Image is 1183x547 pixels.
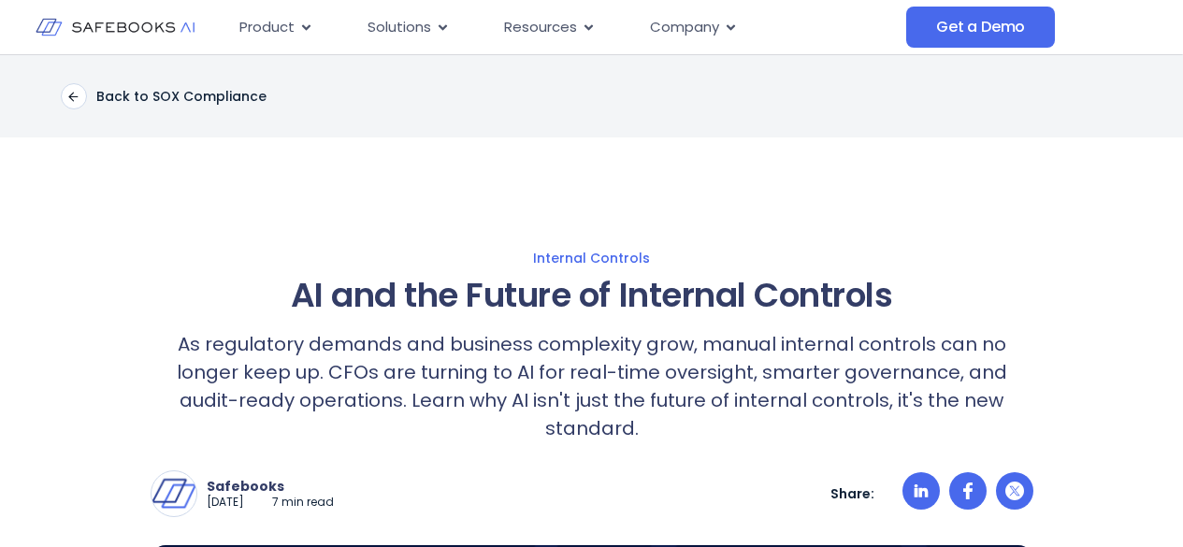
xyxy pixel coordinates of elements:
[830,485,874,502] p: Share:
[61,83,267,109] a: Back to SOX Compliance
[207,495,244,511] p: [DATE]
[368,17,431,38] span: Solutions
[224,9,906,46] nav: Menu
[19,250,1164,266] a: Internal Controls
[239,17,295,38] span: Product
[151,471,196,516] img: Safebooks
[207,478,334,495] p: Safebooks
[936,18,1025,36] span: Get a Demo
[504,17,577,38] span: Resources
[151,330,1033,442] p: As regulatory demands and business complexity grow, manual internal controls can no longer keep u...
[272,495,334,511] p: 7 min read
[906,7,1055,48] a: Get a Demo
[224,9,906,46] div: Menu Toggle
[151,276,1033,315] h1: AI and the Future of Internal Controls
[650,17,719,38] span: Company
[96,88,267,105] p: Back to SOX Compliance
